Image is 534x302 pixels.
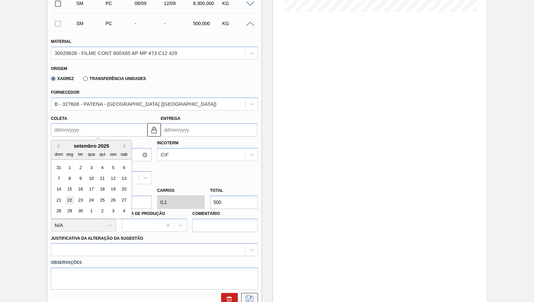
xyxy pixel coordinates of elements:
[76,207,85,216] div: Choose terça-feira, 30 de setembro de 2025
[75,1,107,6] div: Sugestão Manual
[65,150,74,159] div: seg
[76,185,85,194] div: Choose terça-feira, 16 de setembro de 2025
[122,211,165,216] label: Linha de Produção
[51,138,152,148] label: Hora Entrega
[51,236,143,241] label: Justificativa da Alteração da Sugestão
[120,150,129,159] div: sab
[161,123,257,137] input: dd/mm/yyyy
[161,116,181,121] label: Entrega
[109,174,118,183] div: Choose sexta-feira, 12 de setembro de 2025
[150,126,158,134] img: locked
[54,163,63,172] div: Choose domingo, 31 de agosto de 2025
[54,185,63,194] div: Choose domingo, 14 de setembro de 2025
[120,207,129,216] div: Choose sábado, 4 de outubro de 2025
[191,21,223,26] div: 500,000
[210,188,223,193] label: Total
[109,207,118,216] div: Choose sexta-feira, 3 de outubro de 2025
[51,76,74,81] label: Xadrez
[76,174,85,183] div: Choose terça-feira, 9 de setembro de 2025
[87,163,96,172] div: Choose quarta-feira, 3 de setembro de 2025
[54,174,63,183] div: Choose domingo, 7 de setembro de 2025
[51,116,67,121] label: Coleta
[53,162,129,216] div: month 2025-09
[157,188,175,193] label: Carros
[51,39,71,44] label: Material
[65,207,74,216] div: Choose segunda-feira, 29 de setembro de 2025
[104,21,136,26] div: Pedido de Compra
[162,1,194,6] div: 12/09/2025
[147,123,161,137] button: locked
[65,196,74,205] div: Choose segunda-feira, 22 de setembro de 2025
[162,21,194,26] div: -
[51,123,147,137] input: dd/mm/yyyy
[83,76,146,81] label: Transferência Unidades
[120,163,129,172] div: Choose sábado, 6 de setembro de 2025
[157,141,179,145] label: Incoterm
[51,143,132,149] div: setembro 2025
[109,163,118,172] div: Choose sexta-feira, 5 de setembro de 2025
[98,150,107,159] div: qui
[220,21,252,26] div: KG
[87,196,96,205] div: Choose quarta-feira, 24 de setembro de 2025
[87,174,96,183] div: Choose quarta-feira, 10 de setembro de 2025
[51,90,79,95] label: Fornecedor
[192,209,258,219] label: Comentário
[104,1,136,6] div: Pedido de Compra
[98,163,107,172] div: Choose quinta-feira, 4 de setembro de 2025
[54,150,63,159] div: dom
[133,21,165,26] div: -
[109,150,118,159] div: sex
[124,144,128,148] button: Next Month
[76,163,85,172] div: Choose terça-feira, 2 de setembro de 2025
[55,50,177,56] div: 30029828 - FILME CONT 800X65 AP MP 473 C12 429
[76,196,85,205] div: Choose terça-feira, 23 de setembro de 2025
[98,174,107,183] div: Choose quinta-feira, 11 de setembro de 2025
[98,207,107,216] div: Choose quinta-feira, 2 de outubro de 2025
[120,185,129,194] div: Choose sábado, 20 de setembro de 2025
[220,1,252,6] div: KG
[133,1,165,6] div: 08/09/2025
[109,185,118,194] div: Choose sexta-feira, 19 de setembro de 2025
[55,144,59,148] button: Previous Month
[87,185,96,194] div: Choose quarta-feira, 17 de setembro de 2025
[98,185,107,194] div: Choose quinta-feira, 18 de setembro de 2025
[65,185,74,194] div: Choose segunda-feira, 15 de setembro de 2025
[87,150,96,159] div: qua
[55,101,216,107] div: B - 327608 - PATENA - [GEOGRAPHIC_DATA] ([GEOGRAPHIC_DATA])
[76,150,85,159] div: ter
[51,66,67,71] label: Origem
[87,207,96,216] div: Choose quarta-feira, 1 de outubro de 2025
[120,196,129,205] div: Choose sábado, 27 de setembro de 2025
[51,258,258,268] label: Observações
[54,207,63,216] div: Choose domingo, 28 de setembro de 2025
[54,196,63,205] div: Choose domingo, 21 de setembro de 2025
[65,174,74,183] div: Choose segunda-feira, 8 de setembro de 2025
[98,196,107,205] div: Choose quinta-feira, 25 de setembro de 2025
[191,1,223,6] div: 8.300,000
[161,152,169,158] div: CIF
[65,163,74,172] div: Choose segunda-feira, 1 de setembro de 2025
[109,196,118,205] div: Choose sexta-feira, 26 de setembro de 2025
[120,174,129,183] div: Choose sábado, 13 de setembro de 2025
[75,21,107,26] div: Sugestão Manual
